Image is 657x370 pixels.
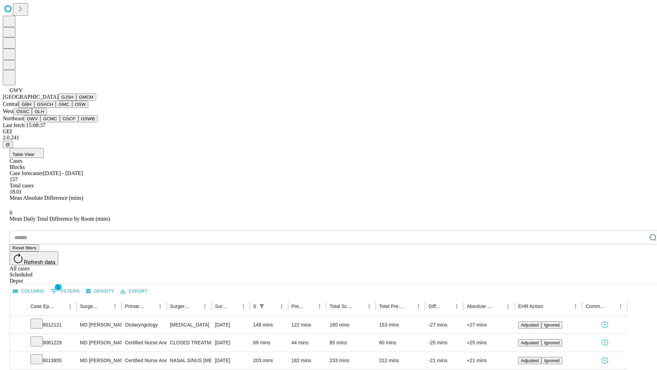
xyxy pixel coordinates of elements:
button: Sort [355,301,364,311]
button: Sort [494,301,503,311]
div: 153 mins [379,316,422,334]
button: Menu [452,301,462,311]
button: Sort [606,301,616,311]
div: -25 mins [428,334,460,351]
span: Adjusted [521,358,539,363]
button: GBH [19,101,34,108]
button: Sort [404,301,414,311]
span: 157 [10,176,18,182]
div: Case Epic Id [30,304,55,309]
div: 60 mins [379,334,422,351]
button: OSW [72,101,89,108]
button: Show filters [49,286,81,297]
span: Refresh data [24,259,55,265]
span: Northeast [3,115,24,121]
button: GJSH [59,94,76,101]
button: Ignored [541,357,562,364]
button: Table View [10,148,44,158]
button: Export [119,286,149,297]
button: Menu [65,301,75,311]
span: Table View [12,152,34,157]
div: -21 mins [428,352,460,369]
div: 69 mins [253,334,285,351]
span: Central [3,101,19,107]
div: -27 mins [428,316,460,334]
button: Sort [191,301,200,311]
button: Menu [155,301,165,311]
button: Sort [267,301,277,311]
span: [GEOGRAPHIC_DATA] [3,94,59,100]
button: Select columns [11,286,46,297]
button: Show filters [257,301,267,311]
span: Adjusted [521,340,539,345]
button: GLH [32,108,47,115]
div: Surgery Date [215,304,228,309]
button: Sort [544,301,553,311]
button: Sort [229,301,239,311]
button: GCMC [40,115,60,122]
div: Total Scheduled Duration [330,304,354,309]
span: Mean Absolute Difference (mins) [10,195,83,201]
div: [DATE] [215,334,246,351]
button: Refresh data [10,251,58,265]
div: Difference [428,304,442,309]
span: Total cases [10,183,34,188]
button: Adjusted [518,357,541,364]
button: Sort [56,301,65,311]
button: Menu [414,301,423,311]
button: Adjusted [518,321,541,329]
button: Expand [13,319,24,331]
div: 212 mins [379,352,422,369]
div: +25 mins [467,334,511,351]
span: 1 [55,284,62,291]
div: 85 mins [330,334,372,351]
button: Sort [146,301,155,311]
span: West [3,108,14,114]
button: GMCM [76,94,96,101]
button: Menu [315,301,324,311]
div: 2.0.241 [3,135,654,141]
div: 203 mins [253,352,285,369]
div: 44 mins [292,334,323,351]
button: Sort [101,301,110,311]
div: Scheduled In Room Duration [253,304,256,309]
div: 149 mins [253,316,285,334]
div: MD [PERSON_NAME] [80,352,118,369]
button: Ignored [541,321,562,329]
button: Reset filters [10,244,39,251]
span: @ [5,142,10,147]
button: GSWB [78,115,98,122]
button: Adjusted [518,339,541,346]
button: Menu [277,301,286,311]
div: [DATE] [215,316,246,334]
span: 18.01 [10,189,22,195]
span: Ignored [544,358,559,363]
div: 1 active filter [257,301,267,311]
span: Ignored [544,340,559,345]
span: Last fetch: 15:08:37 [3,122,46,128]
div: [DATE] [215,352,246,369]
button: Menu [110,301,120,311]
div: MD [PERSON_NAME] [80,316,118,334]
div: Surgeon Name [80,304,100,309]
button: OSCP [60,115,78,122]
button: Menu [364,301,374,311]
div: MD [PERSON_NAME] [80,334,118,351]
div: 233 mins [330,352,372,369]
div: EHR Action [518,304,543,309]
button: GMC [56,101,72,108]
span: Adjusted [521,322,539,328]
div: Primary Service [125,304,145,309]
div: +27 mins [467,316,511,334]
span: Ignored [544,322,559,328]
button: GWV [24,115,40,122]
span: Reset filters [12,245,36,250]
span: [DATE] - [DATE] [43,170,83,176]
div: CLOSED TREATMENT [MEDICAL_DATA] WITH STABILIZATION [170,334,208,351]
div: 180 mins [330,316,372,334]
div: 8013855 [30,352,73,369]
div: Comments [585,304,605,309]
span: Case forecaster [10,170,43,176]
span: GWV [10,87,23,93]
button: Ignored [541,339,562,346]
